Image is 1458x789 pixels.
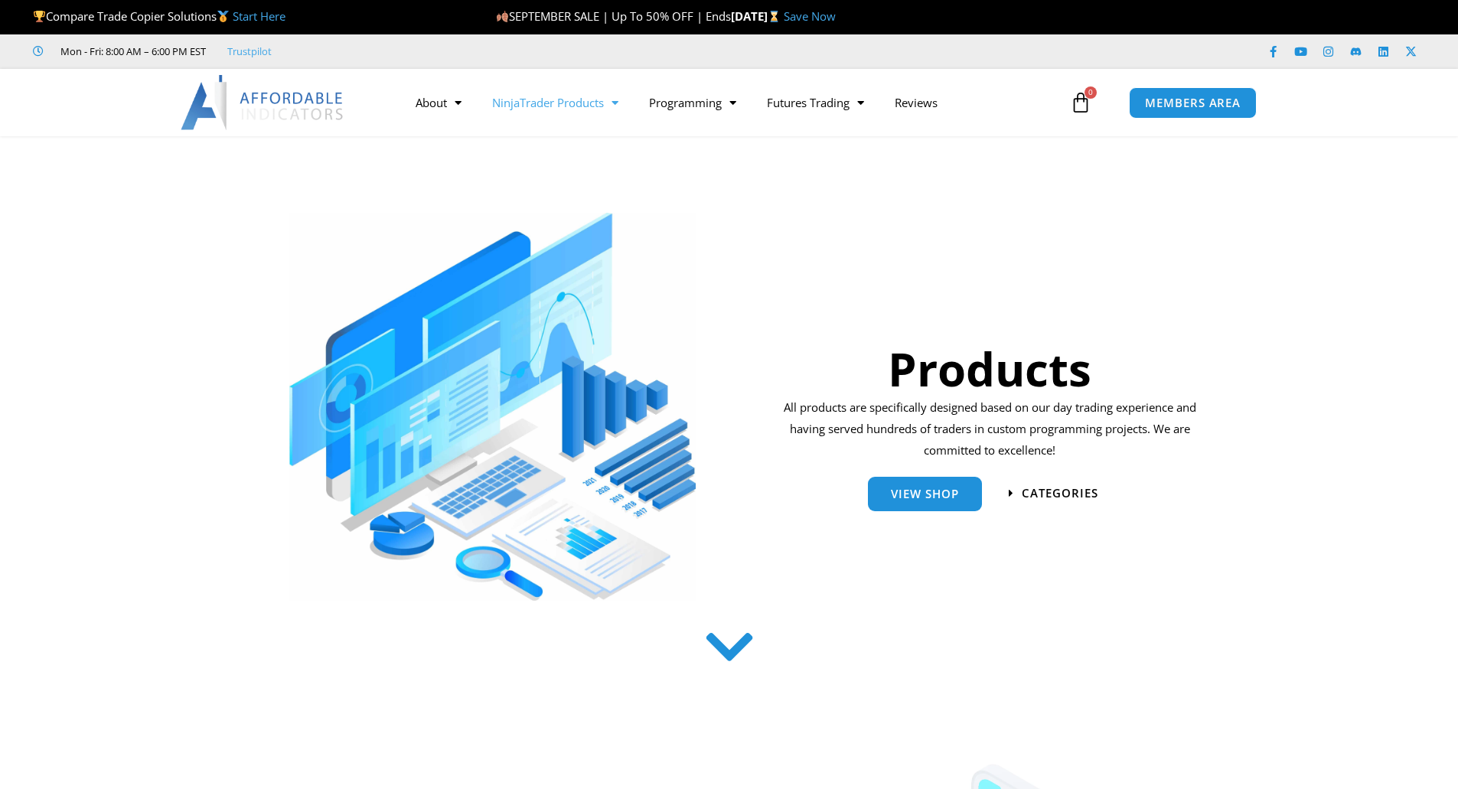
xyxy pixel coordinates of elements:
[1009,487,1098,499] a: categories
[233,8,285,24] a: Start Here
[57,42,206,60] span: Mon - Fri: 8:00 AM – 6:00 PM EST
[768,11,780,22] img: ⌛
[400,85,1066,120] nav: Menu
[731,8,784,24] strong: [DATE]
[784,8,836,24] a: Save Now
[34,11,45,22] img: 🏆
[634,85,752,120] a: Programming
[1085,86,1097,99] span: 0
[1145,97,1241,109] span: MEMBERS AREA
[400,85,477,120] a: About
[477,85,634,120] a: NinjaTrader Products
[879,85,953,120] a: Reviews
[891,488,959,500] span: View Shop
[289,213,696,601] img: ProductsSection scaled | Affordable Indicators – NinjaTrader
[1022,487,1098,499] span: categories
[778,397,1202,461] p: All products are specifically designed based on our day trading experience and having served hund...
[181,75,345,130] img: LogoAI | Affordable Indicators – NinjaTrader
[778,337,1202,401] h1: Products
[1047,80,1114,125] a: 0
[752,85,879,120] a: Futures Trading
[217,11,229,22] img: 🥇
[227,42,272,60] a: Trustpilot
[497,11,508,22] img: 🍂
[868,477,982,511] a: View Shop
[496,8,731,24] span: SEPTEMBER SALE | Up To 50% OFF | Ends
[1129,87,1257,119] a: MEMBERS AREA
[33,8,285,24] span: Compare Trade Copier Solutions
